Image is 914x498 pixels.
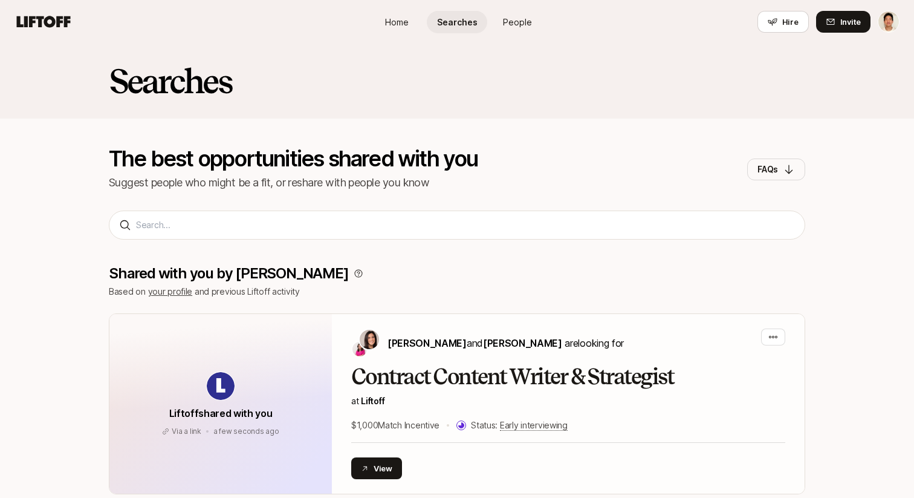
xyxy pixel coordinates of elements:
a: People [487,11,548,33]
img: Jeremy Chen [878,11,899,32]
p: FAQs [757,162,778,177]
span: Liftoff shared with you [169,407,273,419]
button: View [351,457,402,479]
p: Shared with you by [PERSON_NAME] [109,265,349,282]
h2: Searches [109,63,232,99]
a: Home [366,11,427,33]
p: The best opportunities shared with you [109,148,478,169]
button: Hire [757,11,809,33]
a: your profile [148,286,193,297]
img: avatar-url [207,372,235,400]
p: are looking for [387,335,624,351]
span: [PERSON_NAME] [387,337,467,349]
span: Searches [437,16,478,28]
button: Invite [816,11,870,33]
p: Based on and previous Liftoff activity [109,284,805,299]
img: Eleanor Morgan [360,330,379,349]
input: Search... [136,218,795,232]
span: and [467,337,562,349]
button: Jeremy Chen [878,11,899,33]
span: Hire [782,16,799,28]
p: Via a link [172,426,201,437]
span: People [503,16,532,28]
span: Invite [840,16,861,28]
p: Status: [471,418,568,433]
p: $1,000 Match Incentive [351,418,439,433]
h2: Contract Content Writer & Strategist [351,365,785,389]
span: September 1, 2025 2:15pm [213,427,279,436]
img: Emma Frane [352,342,367,356]
span: Home [385,16,409,28]
p: at [351,394,785,408]
span: Liftoff [361,396,384,406]
a: Searches [427,11,487,33]
span: [PERSON_NAME] [483,337,562,349]
button: FAQs [747,159,805,180]
p: Suggest people who might be a fit, or reshare with people you know [109,174,478,191]
span: Early interviewing [500,420,568,431]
